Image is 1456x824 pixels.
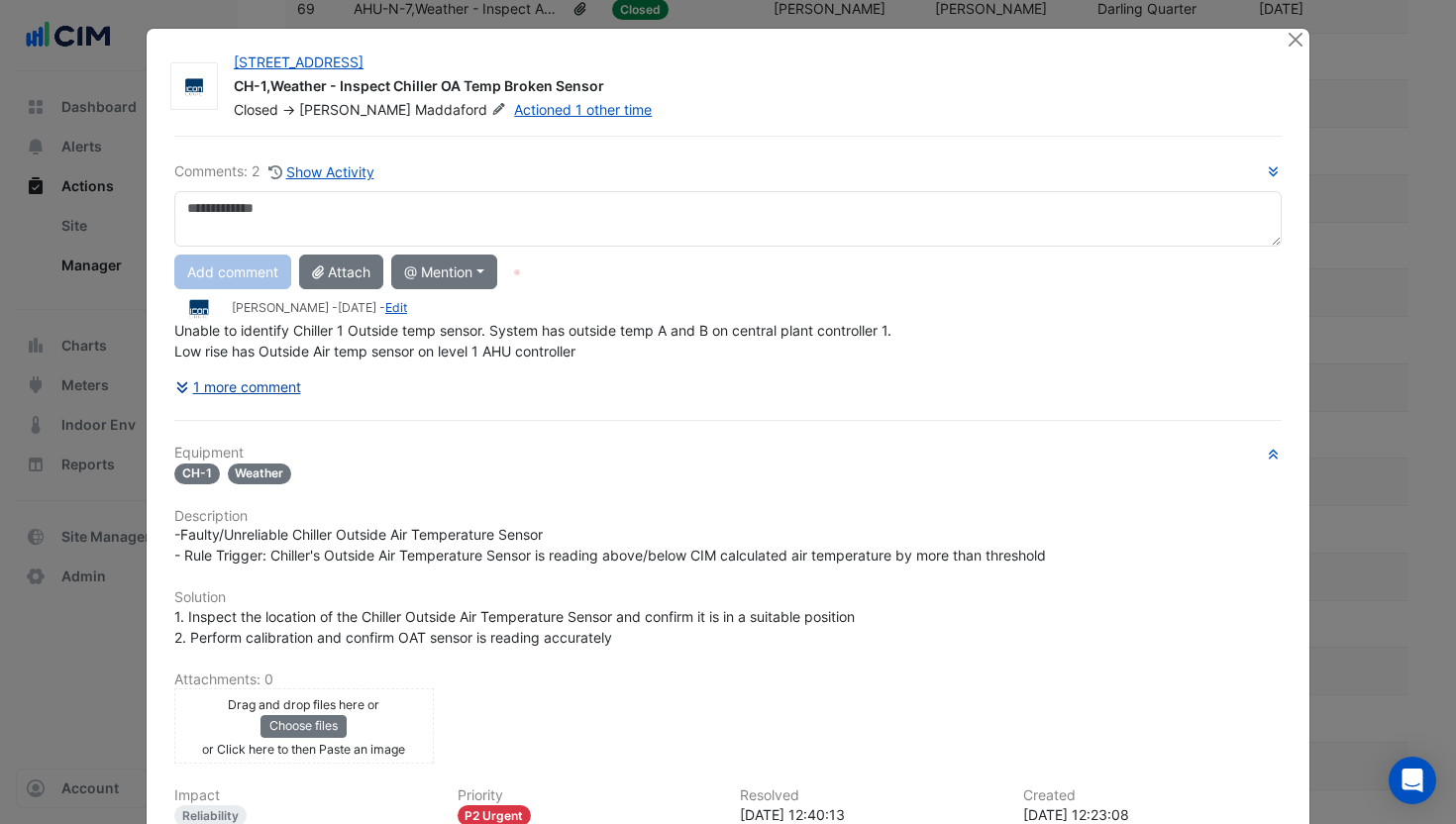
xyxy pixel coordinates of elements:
[282,101,295,118] span: ->
[228,463,292,484] span: Weather
[299,255,383,289] button: Attach
[260,715,347,737] button: Choose files
[174,608,855,646] span: 1. Inspect the location of the Chiller Outside Air Temperature Sensor and confirm it is in a suit...
[202,742,405,757] small: or Click here to then Paste an image
[174,671,1282,688] h6: Attachments: 0
[385,300,407,315] a: Edit
[174,322,891,360] span: Unable to identify Chiller 1 Outside temp sensor. System has outside temp A and B on central plan...
[171,77,217,97] img: Icon Logic
[1389,757,1436,804] div: Open Intercom Messenger
[267,160,375,183] button: Show Activity
[338,300,376,315] span: 2025-08-21 12:40:12
[232,299,407,317] small: [PERSON_NAME] - -
[458,787,717,804] h6: Priority
[174,463,220,484] span: CH-1
[228,697,379,712] small: Drag and drop files here or
[174,160,375,183] div: Comments: 2
[174,508,1282,525] h6: Description
[174,298,224,320] img: Icon Logic
[740,787,999,804] h6: Resolved
[234,53,364,70] a: [STREET_ADDRESS]
[415,100,510,120] span: Maddaford
[174,589,1282,606] h6: Solution
[391,255,497,289] button: @ Mention
[508,263,526,281] div: Tooltip anchor
[174,445,1282,462] h6: Equipment
[514,101,652,118] a: Actioned 1 other time
[174,787,434,804] h6: Impact
[174,369,302,404] button: 1 more comment
[174,526,1046,564] span: -Faulty/Unreliable Chiller Outside Air Temperature Sensor - Rule Trigger: Chiller's Outside Air T...
[1023,787,1283,804] h6: Created
[1285,29,1305,50] button: Close
[234,101,278,118] span: Closed
[299,101,411,118] span: [PERSON_NAME]
[234,76,1262,100] div: CH-1,Weather - Inspect Chiller OA Temp Broken Sensor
